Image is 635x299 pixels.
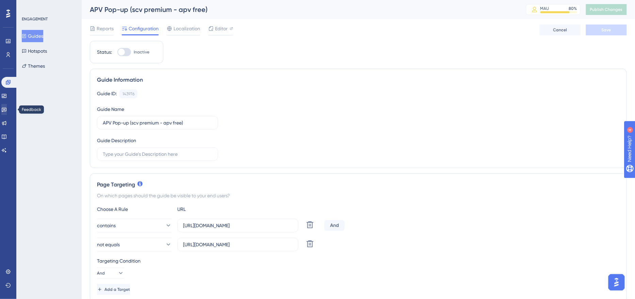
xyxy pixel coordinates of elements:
span: Inactive [134,49,149,55]
div: Status: [97,48,112,56]
span: Reports [97,24,114,33]
iframe: UserGuiding AI Assistant Launcher [606,272,627,293]
span: Cancel [553,27,567,33]
button: contains [97,219,172,232]
span: Add a Target [104,287,130,292]
span: not equals [97,240,120,249]
div: Guide Description [97,136,136,145]
input: yourwebsite.com/path [183,222,293,229]
span: Editor [215,24,228,33]
button: Add a Target [97,284,130,295]
div: Choose A Rule [97,205,172,213]
span: contains [97,221,116,230]
div: And [324,220,345,231]
button: Save [586,24,627,35]
div: Guide ID: [97,89,117,98]
button: not equals [97,238,172,251]
div: APV Pop-up (scv premium - apv free) [90,5,509,14]
span: And [97,270,105,276]
span: Localization [174,24,200,33]
button: Themes [22,60,45,72]
button: And [97,268,124,279]
div: URL [177,205,252,213]
div: MAU [540,6,549,11]
span: Need Help? [16,2,43,10]
div: Guide Information [97,76,620,84]
div: 80 % [569,6,577,11]
div: 4 [47,3,49,9]
input: Type your Guide’s Name here [103,119,212,127]
div: ENGAGEMENT [22,16,48,22]
button: Cancel [540,24,581,35]
div: Page Targeting [97,181,620,189]
div: Targeting Condition [97,257,620,265]
div: 143976 [123,91,134,97]
span: Publish Changes [590,7,623,12]
button: Publish Changes [586,4,627,15]
input: Type your Guide’s Description here [103,150,212,158]
input: yourwebsite.com/path [183,241,293,248]
span: Configuration [129,24,159,33]
div: Guide Name [97,105,124,113]
span: Save [602,27,611,33]
div: On which pages should the guide be visible to your end users? [97,192,620,200]
button: Hotspots [22,45,47,57]
button: Guides [22,30,43,42]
